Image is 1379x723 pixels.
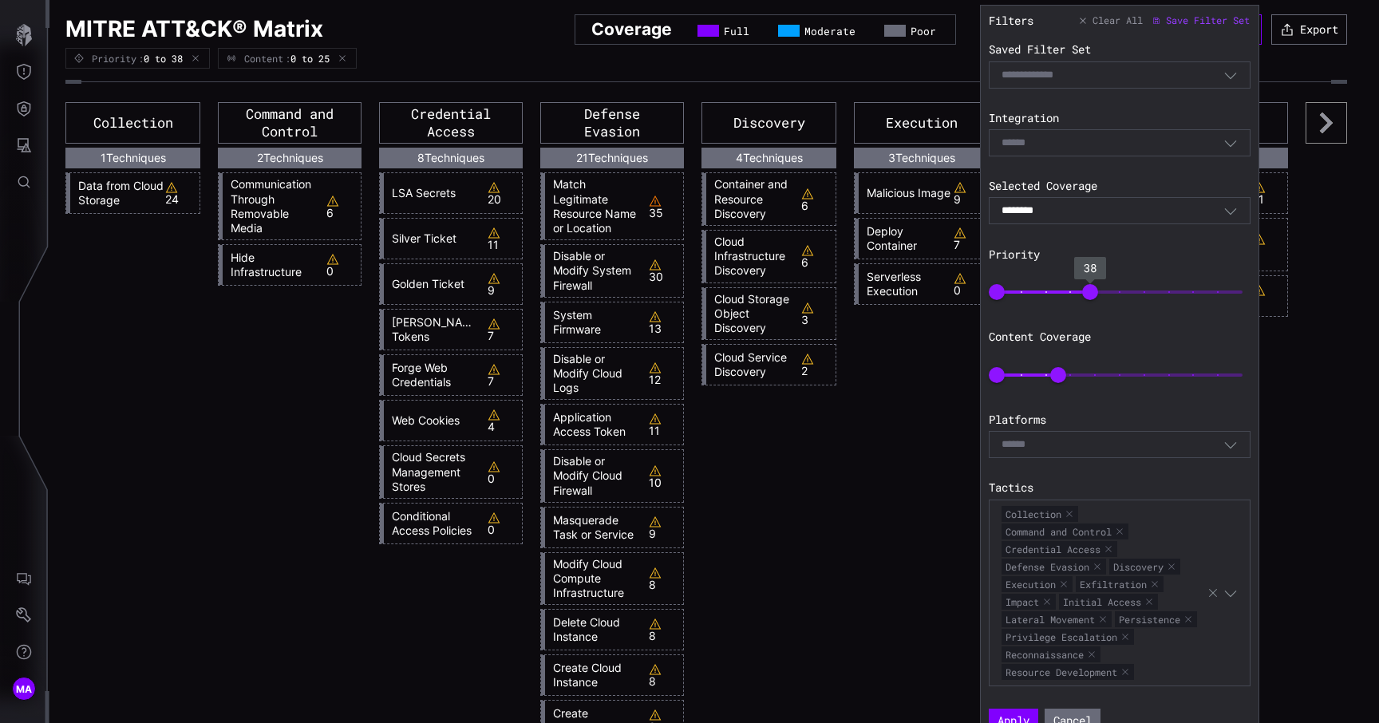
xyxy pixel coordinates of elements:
div: Defense Evasion [540,102,684,144]
span: 38 [1084,260,1096,275]
span: Full [724,25,749,38]
div: 6 [801,188,832,211]
div: 30 [649,259,679,282]
div: 0 [1253,233,1283,257]
div: Filters [989,14,1033,28]
span: Clear All [1093,14,1143,27]
span: MA [16,681,33,697]
button: MA [1,670,47,707]
div: 8 [649,663,679,687]
span: Moderate [804,25,855,38]
div: 9 [954,181,984,205]
div: Discovery [701,102,836,144]
a: Conditional Access Policies [384,509,479,538]
h1: MITRE ATT&CK® Matrix [65,14,323,45]
a: Communication Through Removable Media [223,177,318,235]
label: Platforms [989,413,1251,427]
a: Masquerade Task or Service [545,513,640,542]
a: Delete Cloud Instance [545,615,640,644]
span: 0 to 38 [144,53,183,64]
div: 10 [649,464,679,488]
div: : [285,53,335,64]
a: Application Access Token [545,410,640,439]
a: Disable or Modify System Firewall [545,249,640,293]
a: Match Legitimate Resource Name or Location [545,177,640,235]
a: Forge Web Credentials [384,361,479,389]
div: 11 [488,227,518,251]
a: Container and Resource Discovery [706,177,801,221]
div: Command and Control [218,102,362,144]
div: : [138,53,188,64]
span: Persistence [1115,611,1197,627]
a: Disable or Modify Cloud Logs [545,352,640,396]
div: 6 [801,244,832,268]
span: Save Filter Set [1166,14,1250,27]
div: Collection [65,102,200,144]
div: 7 [488,363,518,387]
button: Toggle options menu [1223,136,1238,150]
div: 8 Techniques [379,148,523,168]
label: Selected Coverage [989,179,1251,193]
div: 6 [326,195,357,219]
a: Web Cookies [384,413,479,428]
div: 3 [801,302,832,326]
div: 24 [165,181,196,205]
a: [PERSON_NAME] Tokens [384,315,479,344]
button: Save Filter Set [1152,14,1251,28]
span: Resource Development [1002,664,1134,680]
button: Export [1271,14,1347,45]
div: Priority [74,53,136,63]
div: Content [227,53,283,63]
div: 35 [649,195,679,219]
div: 4 [488,409,518,433]
div: 7 [488,318,518,342]
div: 0 [954,272,984,296]
button: Clear All [1078,14,1144,28]
label: Priority [989,247,1251,262]
span: Reconnaissance [1002,646,1100,662]
div: Credential Access [379,102,523,144]
a: Silver Ticket [384,231,479,246]
a: Malicious Image [859,186,954,200]
div: 11 [1253,181,1283,205]
button: Toggle options menu [1223,437,1238,452]
span: Discovery [1109,559,1180,575]
span: 0 to 25 [290,53,330,64]
div: 1 Techniques [65,148,200,168]
div: 2 Techniques [218,148,362,168]
div: 0 [1253,284,1283,308]
div: 9 [488,272,518,296]
a: System Firmware [545,308,640,337]
div: 0 [488,512,518,535]
div: 0 [488,460,518,484]
a: Create Cloud Instance [545,661,640,689]
span: Lateral Movement [1002,611,1112,627]
div: 7 [954,227,984,251]
a: LSA Secrets [384,186,479,200]
span: Execution [1002,576,1073,592]
label: Tactics [989,480,1251,495]
button: Toggle options menu [1223,203,1238,218]
div: 20 [488,181,518,205]
a: Cloud Infrastructure Discovery [706,235,801,279]
a: Modify Cloud Compute Infrastructure [545,557,640,601]
div: 8 [649,618,679,642]
a: Cloud Service Discovery [706,350,801,379]
a: Serverless Execution [859,270,954,298]
a: Data from Cloud Storage [70,179,165,207]
button: Clear selection [1207,586,1219,600]
label: Content Coverage [989,330,1251,344]
a: Hide Infrastructure [223,251,318,279]
span: Impact [1002,594,1056,610]
div: 11 [649,413,679,437]
div: 0 [326,253,357,277]
span: Collection [1002,506,1078,522]
span: Defense Evasion [1002,559,1106,575]
h2: Coverage [591,18,672,40]
span: Exfiltration [1076,576,1164,592]
div: 13 [649,310,679,334]
a: Deploy Container [859,224,954,253]
span: Credential Access [1002,541,1117,557]
span: Initial Access [1059,594,1158,610]
span: Poor [911,25,936,38]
